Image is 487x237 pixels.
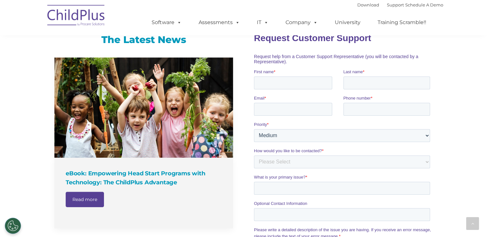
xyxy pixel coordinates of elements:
[405,2,443,7] a: Schedule A Demo
[328,16,367,29] a: University
[387,2,404,7] a: Support
[66,192,104,207] a: Read more
[54,33,233,46] h3: The Latest News
[44,0,108,32] img: ChildPlus by Procare Solutions
[279,16,324,29] a: Company
[357,2,443,7] font: |
[371,16,433,29] a: Training Scramble!!
[192,16,246,29] a: Assessments
[357,2,379,7] a: Download
[66,169,223,187] h4: eBook: Empowering Head Start Programs with Technology: The ChildPlus Advantage
[250,16,275,29] a: IT
[145,16,188,29] a: Software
